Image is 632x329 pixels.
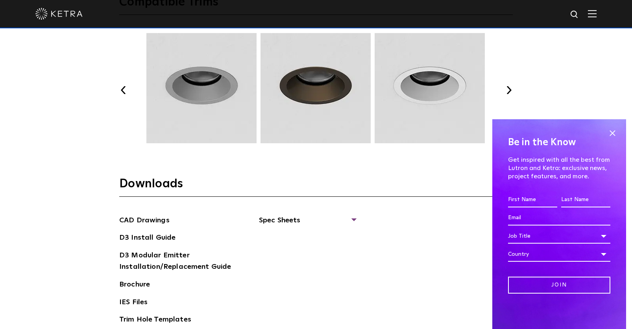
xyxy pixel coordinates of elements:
img: TRM003.webp [145,33,258,143]
a: Brochure [119,279,150,292]
input: Email [508,211,610,225]
img: TRM005.webp [373,33,486,143]
div: Country [508,247,610,262]
input: Join [508,277,610,294]
img: Hamburger%20Nav.svg [588,10,597,17]
a: Trim Hole Templates [119,314,191,327]
img: TRM004.webp [259,33,372,143]
img: search icon [570,10,580,20]
button: Next [505,86,513,94]
a: D3 Modular Emitter Installation/Replacement Guide [119,250,237,274]
h3: Downloads [119,176,513,197]
button: Previous [119,86,127,94]
a: D3 Install Guide [119,232,176,245]
h4: Be in the Know [508,135,610,150]
a: IES Files [119,297,148,309]
div: Job Title [508,229,610,244]
span: Spec Sheets [259,215,355,232]
input: Last Name [561,192,610,207]
input: First Name [508,192,557,207]
img: ketra-logo-2019-white [35,8,83,20]
p: Get inspired with all the best from Lutron and Ketra: exclusive news, project features, and more. [508,156,610,180]
a: CAD Drawings [119,215,170,227]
